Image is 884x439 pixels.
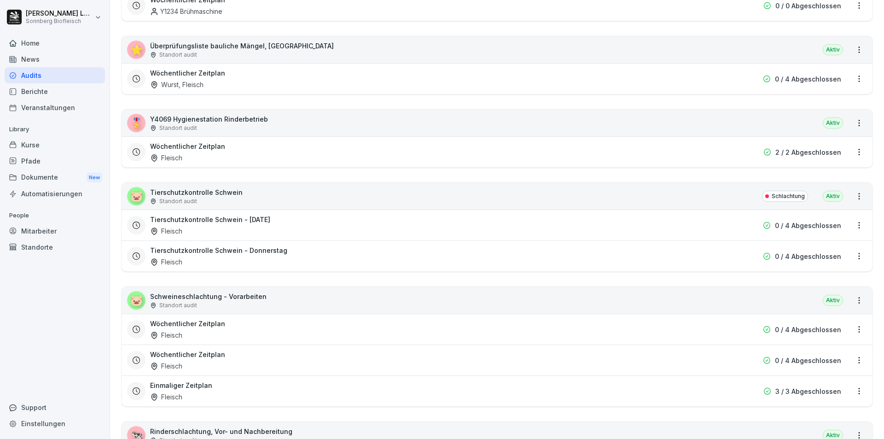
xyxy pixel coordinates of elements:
[5,416,105,432] a: Einstellungen
[772,192,805,200] p: Schlachtung
[775,1,841,11] p: 0 / 0 Abgeschlossen
[150,292,267,301] p: Schweineschlachtung - Vorarbeiten
[823,117,843,129] div: Aktiv
[5,83,105,100] a: Berichte
[5,137,105,153] a: Kurse
[127,187,145,205] div: 🐷
[150,392,182,402] div: Fleisch
[775,74,841,84] p: 0 / 4 Abgeschlossen
[775,356,841,365] p: 0 / 4 Abgeschlossen
[150,361,182,371] div: Fleisch
[127,114,145,132] div: 🎖️
[150,380,212,390] h3: Einmaliger Zeitplan
[127,291,145,310] div: 🐷
[150,319,225,328] h3: Wöchentlicher Zeitplan
[150,187,243,197] p: Tierschutzkontrolle Schwein
[5,67,105,83] a: Audits
[5,208,105,223] p: People
[5,51,105,67] a: News
[159,51,197,59] p: Standort audit
[87,172,102,183] div: New
[150,153,182,163] div: Fleisch
[150,41,334,51] p: Überprüfungsliste bauliche Mängel, [GEOGRAPHIC_DATA]
[150,246,287,255] h3: Tierschutzkontrolle Schwein - Donnerstag
[775,325,841,334] p: 0 / 4 Abgeschlossen
[150,427,292,436] p: Rinderschlachtung, Vor- und Nachbereitung
[5,35,105,51] a: Home
[150,80,204,89] div: Wurst, Fleisch
[5,186,105,202] a: Automatisierungen
[5,122,105,137] p: Library
[159,124,197,132] p: Standort audit
[150,257,182,267] div: Fleisch
[26,10,93,18] p: [PERSON_NAME] Lumetsberger
[823,295,843,306] div: Aktiv
[159,197,197,205] p: Standort audit
[823,44,843,55] div: Aktiv
[775,386,841,396] p: 3 / 3 Abgeschlossen
[5,153,105,169] a: Pfade
[159,301,197,310] p: Standort audit
[823,191,843,202] div: Aktiv
[5,100,105,116] a: Veranstaltungen
[5,169,105,186] a: DokumenteNew
[5,239,105,255] a: Standorte
[150,350,225,359] h3: Wöchentlicher Zeitplan
[150,114,268,124] p: Y4069 Hygienestation Rinderbetrieb
[775,252,841,261] p: 0 / 4 Abgeschlossen
[5,169,105,186] div: Dokumente
[775,221,841,230] p: 0 / 4 Abgeschlossen
[775,147,841,157] p: 2 / 2 Abgeschlossen
[150,215,270,224] h3: Tierschutzkontrolle Schwein - [DATE]
[5,223,105,239] a: Mitarbeiter
[150,68,225,78] h3: Wöchentlicher Zeitplan
[5,399,105,416] div: Support
[150,330,182,340] div: Fleisch
[127,41,145,59] div: ⭐
[150,141,225,151] h3: Wöchentlicher Zeitplan
[150,226,182,236] div: Fleisch
[150,6,222,16] div: Y1234 Brühmaschine
[26,18,93,24] p: Sonnberg Biofleisch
